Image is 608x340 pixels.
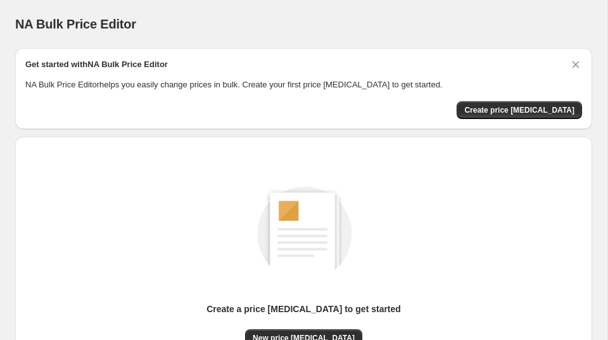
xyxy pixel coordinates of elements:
[15,17,136,31] span: NA Bulk Price Editor
[569,58,582,71] button: Dismiss card
[457,101,582,119] button: Create price change job
[206,303,401,315] p: Create a price [MEDICAL_DATA] to get started
[464,105,574,115] span: Create price [MEDICAL_DATA]
[25,79,582,91] p: NA Bulk Price Editor helps you easily change prices in bulk. Create your first price [MEDICAL_DAT...
[25,58,168,71] h2: Get started with NA Bulk Price Editor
